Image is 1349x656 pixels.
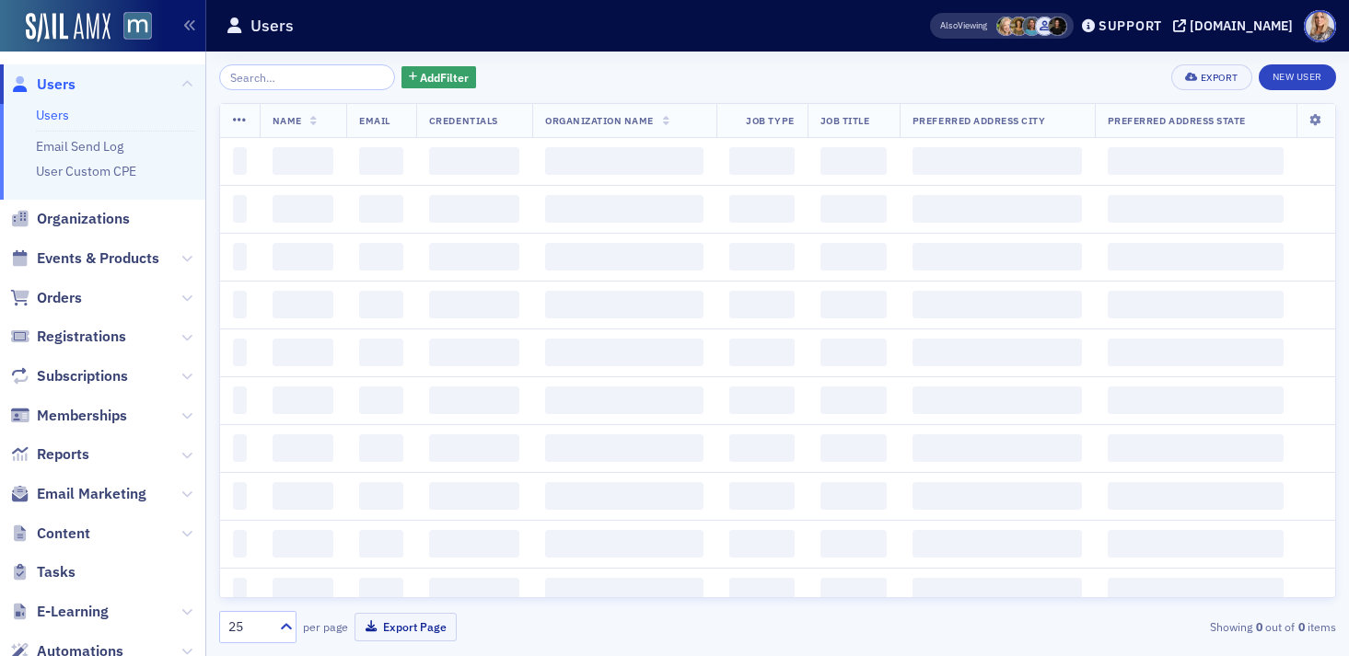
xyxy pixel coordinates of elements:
a: Subscriptions [10,366,128,386]
input: Search… [219,64,395,90]
span: ‌ [545,147,704,175]
span: ‌ [913,578,1082,605]
span: ‌ [359,147,403,175]
span: ‌ [545,482,704,510]
span: Lauren McDonough [1048,17,1067,36]
span: ‌ [913,243,1082,270]
span: ‌ [913,339,1082,366]
button: Export [1171,64,1251,90]
span: ‌ [1108,530,1284,558]
span: ‌ [820,482,887,510]
span: ‌ [1108,339,1284,366]
strong: 0 [1252,618,1265,635]
div: Support [1099,17,1162,34]
a: Content [10,524,90,544]
span: ‌ [359,530,403,558]
span: ‌ [273,434,334,462]
span: ‌ [820,339,887,366]
span: ‌ [233,147,247,175]
span: ‌ [820,291,887,318]
span: ‌ [273,386,334,414]
span: ‌ [913,386,1082,414]
span: ‌ [545,195,704,223]
span: Name [273,114,302,127]
span: ‌ [729,482,794,510]
span: ‌ [233,291,247,318]
span: ‌ [429,530,519,558]
a: Organizations [10,209,130,229]
span: Add Filter [420,69,469,86]
div: Showing out of items [977,618,1336,635]
span: ‌ [545,434,704,462]
span: ‌ [913,147,1082,175]
span: ‌ [273,195,334,223]
span: ‌ [273,482,334,510]
span: ‌ [1108,147,1284,175]
div: Also [940,19,958,31]
span: ‌ [429,195,519,223]
a: Orders [10,288,82,308]
span: Credentials [429,114,498,127]
span: Memberships [37,406,127,426]
span: Subscriptions [37,366,128,386]
span: ‌ [545,530,704,558]
span: ‌ [729,291,794,318]
span: ‌ [820,195,887,223]
span: ‌ [913,291,1082,318]
span: ‌ [820,578,887,605]
a: View Homepage [110,12,152,43]
span: ‌ [233,434,247,462]
span: ‌ [1108,578,1284,605]
span: ‌ [233,386,247,414]
img: SailAMX [26,13,110,42]
span: ‌ [1108,386,1284,414]
span: ‌ [273,243,334,270]
span: Profile [1304,10,1336,42]
span: ‌ [273,147,334,175]
span: ‌ [545,291,704,318]
label: per page [303,618,348,635]
span: ‌ [359,195,403,223]
span: Events & Products [37,248,159,269]
span: ‌ [233,243,247,270]
span: Users [37,75,76,95]
span: E-Learning [37,602,109,622]
span: ‌ [233,530,247,558]
a: New User [1259,64,1336,90]
span: ‌ [233,482,247,510]
span: ‌ [545,386,704,414]
span: Email Marketing [37,484,146,504]
a: E-Learning [10,602,109,622]
a: Email Send Log [36,138,123,155]
a: Events & Products [10,248,159,269]
span: ‌ [359,434,403,462]
span: ‌ [429,578,519,605]
span: Registrations [37,327,126,347]
button: AddFilter [401,66,477,89]
span: ‌ [359,386,403,414]
span: ‌ [429,434,519,462]
span: ‌ [359,339,403,366]
span: Reports [37,444,89,465]
a: Registrations [10,327,126,347]
span: ‌ [273,339,334,366]
img: SailAMX [123,12,152,40]
span: ‌ [233,578,247,605]
span: Organizations [37,209,130,229]
span: ‌ [1108,434,1284,462]
span: ‌ [273,530,334,558]
span: ‌ [233,339,247,366]
span: Content [37,524,90,544]
span: ‌ [913,434,1082,462]
div: 25 [228,617,269,637]
span: ‌ [820,434,887,462]
span: ‌ [359,578,403,605]
span: ‌ [545,578,704,605]
span: ‌ [359,482,403,510]
span: ‌ [820,147,887,175]
span: Viewing [940,19,987,32]
span: ‌ [1108,291,1284,318]
span: Tasks [37,562,76,582]
div: [DOMAIN_NAME] [1190,17,1293,34]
